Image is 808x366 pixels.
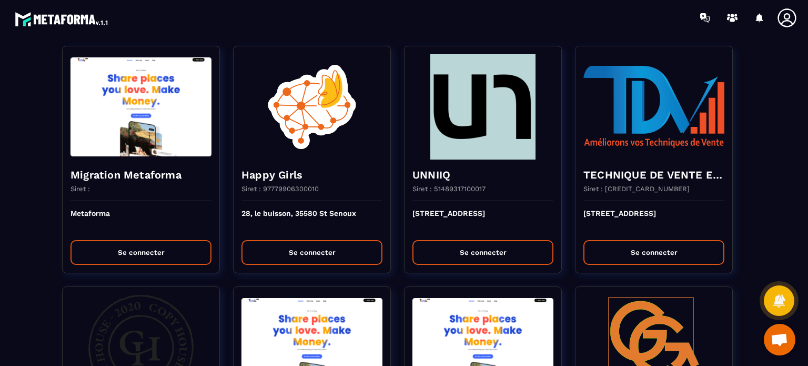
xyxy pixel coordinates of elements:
button: Se connecter [70,240,211,265]
h4: TECHNIQUE DE VENTE EDITION [583,167,724,182]
p: Siret : [CREDIT_CARD_NUMBER] [583,185,690,193]
img: funnel-background [70,54,211,160]
img: funnel-background [583,54,724,160]
p: Siret : 97779906300010 [241,185,319,193]
p: Metaforma [70,209,211,232]
p: [STREET_ADDRESS] [583,209,724,232]
p: Siret : [70,185,90,193]
img: logo [15,9,109,28]
h4: Migration Metaforma [70,167,211,182]
p: [STREET_ADDRESS] [412,209,553,232]
button: Se connecter [583,240,724,265]
div: Ouvrir le chat [764,324,795,355]
p: 28, le buisson, 35580 St Senoux [241,209,382,232]
button: Se connecter [241,240,382,265]
h4: Happy Girls [241,167,382,182]
button: Se connecter [412,240,553,265]
img: funnel-background [412,54,553,160]
img: funnel-background [241,54,382,160]
h4: UNNIIQ [412,167,553,182]
p: Siret : 51489317100017 [412,185,486,193]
